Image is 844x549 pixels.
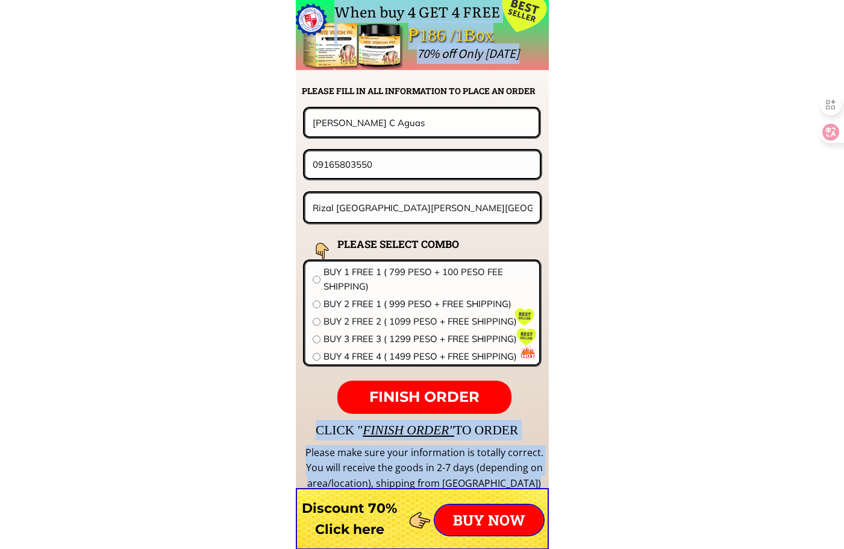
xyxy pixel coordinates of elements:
[310,194,536,222] input: Address
[310,151,536,177] input: Phone number
[302,84,548,98] h2: PLEASE FILL IN ALL INFORMATION TO PLACE AN ORDER
[435,505,543,535] p: BUY NOW
[324,332,532,346] span: BUY 3 FREE 3 ( 1299 PESO + FREE SHIPPING)
[417,43,789,64] div: 70% off Only [DATE]
[369,388,480,405] span: FINISH ORDER
[296,498,404,540] h3: Discount 70% Click here
[324,297,532,311] span: BUY 2 FREE 1 ( 999 PESO + FREE SHIPPING)
[304,445,545,492] div: Please make sure your information is totally correct. You will receive the goods in 2-7 days (dep...
[310,109,534,136] input: Your name
[363,423,454,437] span: FINISH ORDER"
[324,314,532,329] span: BUY 2 FREE 2 ( 1099 PESO + FREE SHIPPING)
[324,349,532,364] span: BUY 4 FREE 4 ( 1499 PESO + FREE SHIPPING)
[408,21,528,49] div: ₱186 /1Box
[324,265,532,294] span: BUY 1 FREE 1 ( 799 PESO + 100 PESO FEE SHIPPING)
[337,236,489,252] h2: PLEASE SELECT COMBO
